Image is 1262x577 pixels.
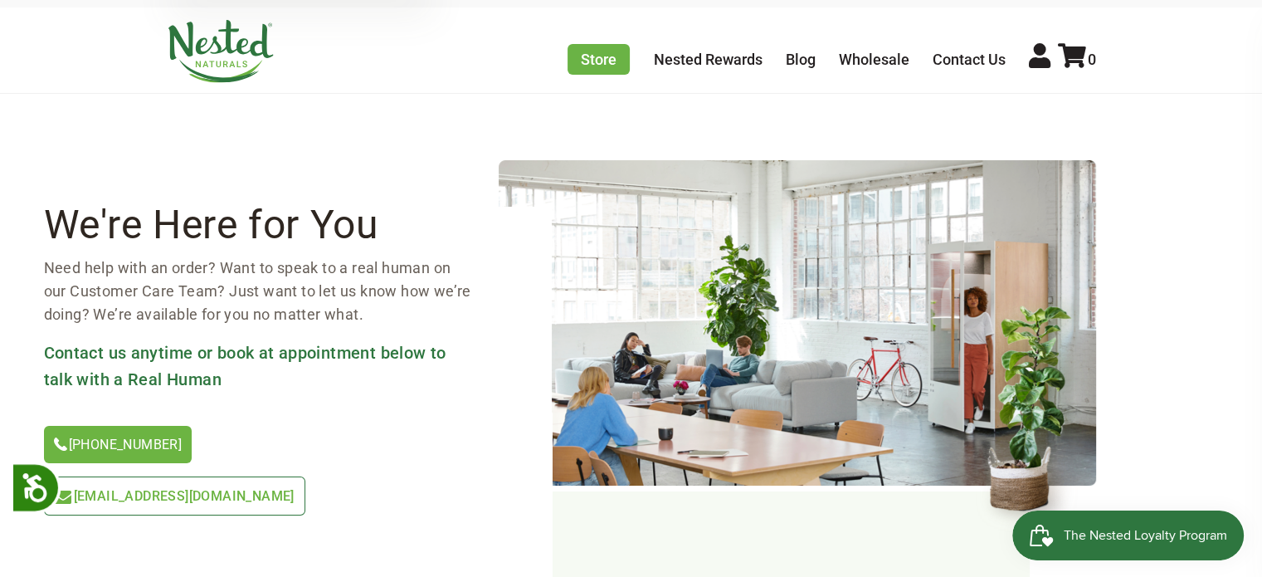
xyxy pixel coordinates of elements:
img: contact-header.png [499,160,1096,486]
h2: We're Here for You [44,207,472,243]
a: 0 [1058,51,1096,68]
iframe: Button to open loyalty program pop-up [1012,511,1245,560]
a: Wholesale [839,51,909,68]
a: Contact Us [933,51,1006,68]
p: Need help with an order? Want to speak to a real human on our Customer Care Team? Just want to le... [44,257,472,326]
span: [EMAIL_ADDRESS][DOMAIN_NAME] [74,488,295,504]
a: [PHONE_NUMBER] [44,426,192,463]
a: Nested Rewards [654,51,763,68]
a: [EMAIL_ADDRESS][DOMAIN_NAME] [44,477,305,516]
a: Blog [786,51,816,68]
a: Store [568,44,630,75]
img: contact-header-flower.png [973,285,1096,533]
img: Nested Naturals [167,20,275,83]
img: icon-phone.svg [54,438,67,451]
h3: Contact us anytime or book at appointment below to talk with a Real Human [44,340,472,393]
span: 0 [1088,51,1096,68]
